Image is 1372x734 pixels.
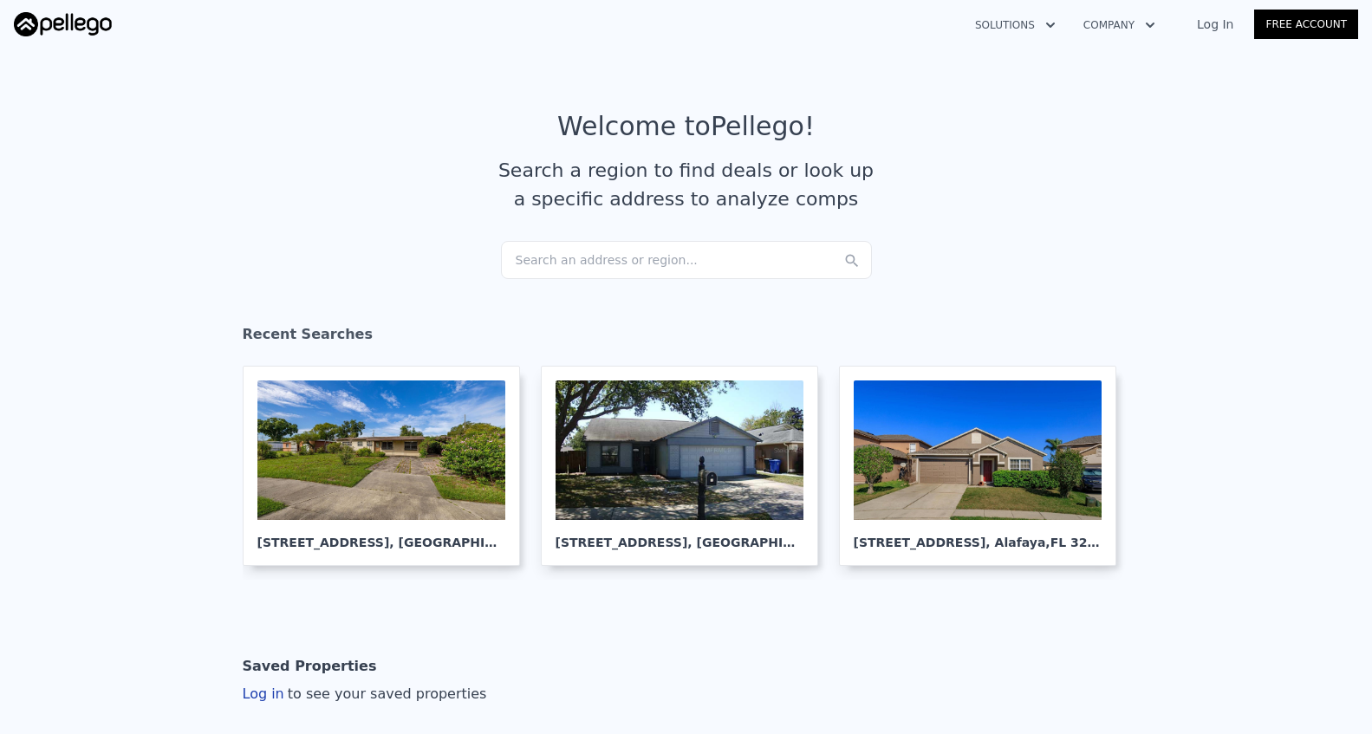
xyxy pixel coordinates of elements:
[14,12,112,36] img: Pellego
[243,649,377,684] div: Saved Properties
[854,520,1102,551] div: [STREET_ADDRESS] , Alafaya
[1176,16,1254,33] a: Log In
[243,366,534,566] a: [STREET_ADDRESS], [GEOGRAPHIC_DATA]
[1254,10,1358,39] a: Free Account
[557,111,815,142] div: Welcome to Pellego !
[1070,10,1169,41] button: Company
[556,520,803,551] div: [STREET_ADDRESS] , [GEOGRAPHIC_DATA]
[839,366,1130,566] a: [STREET_ADDRESS], Alafaya,FL 32828
[243,684,487,705] div: Log in
[284,685,487,702] span: to see your saved properties
[1045,536,1112,549] span: , FL 32828
[243,310,1130,366] div: Recent Searches
[541,366,832,566] a: [STREET_ADDRESS], [GEOGRAPHIC_DATA]
[501,241,872,279] div: Search an address or region...
[257,520,505,551] div: [STREET_ADDRESS] , [GEOGRAPHIC_DATA]
[961,10,1070,41] button: Solutions
[492,156,881,213] div: Search a region to find deals or look up a specific address to analyze comps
